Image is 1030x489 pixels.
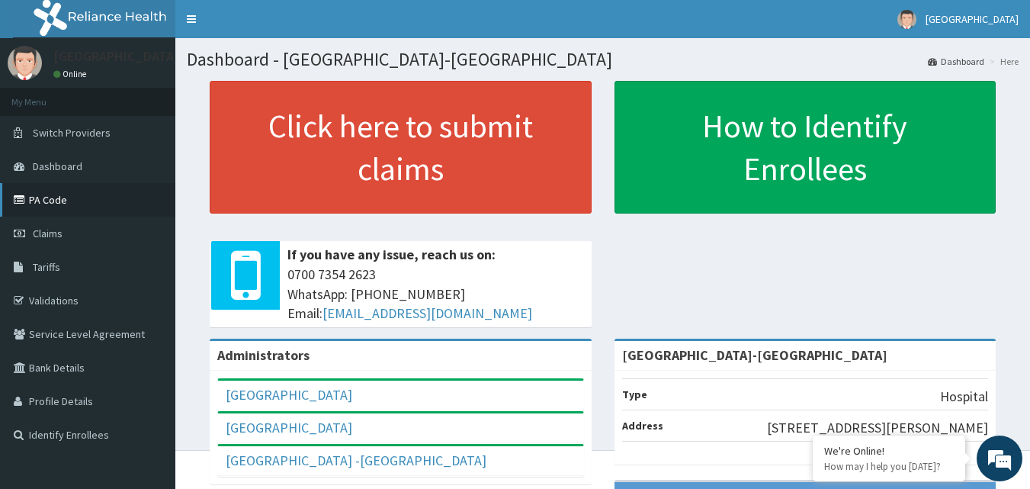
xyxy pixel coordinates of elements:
[622,346,887,364] strong: [GEOGRAPHIC_DATA]-[GEOGRAPHIC_DATA]
[824,460,954,473] p: How may I help you today?
[926,12,1019,26] span: [GEOGRAPHIC_DATA]
[187,50,1019,69] h1: Dashboard - [GEOGRAPHIC_DATA]-[GEOGRAPHIC_DATA]
[226,452,486,469] a: [GEOGRAPHIC_DATA] -[GEOGRAPHIC_DATA]
[217,346,310,364] b: Administrators
[940,387,988,407] p: Hospital
[210,81,592,214] a: Click here to submit claims
[287,265,584,323] span: 0700 7354 2623 WhatsApp: [PHONE_NUMBER] Email:
[226,419,352,436] a: [GEOGRAPHIC_DATA]
[33,227,63,240] span: Claims
[8,46,42,80] img: User Image
[622,419,663,433] b: Address
[986,55,1019,68] li: Here
[614,81,996,214] a: How to Identify Enrollees
[287,246,496,263] b: If you have any issue, reach us on:
[53,69,90,79] a: Online
[33,260,60,274] span: Tariffs
[322,304,532,322] a: [EMAIL_ADDRESS][DOMAIN_NAME]
[622,388,647,401] b: Type
[33,126,111,140] span: Switch Providers
[928,55,984,68] a: Dashboard
[824,444,954,458] div: We're Online!
[53,50,179,63] p: [GEOGRAPHIC_DATA]
[897,10,916,29] img: User Image
[767,418,988,438] p: [STREET_ADDRESS][PERSON_NAME]
[226,386,352,404] a: [GEOGRAPHIC_DATA]
[33,159,82,173] span: Dashboard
